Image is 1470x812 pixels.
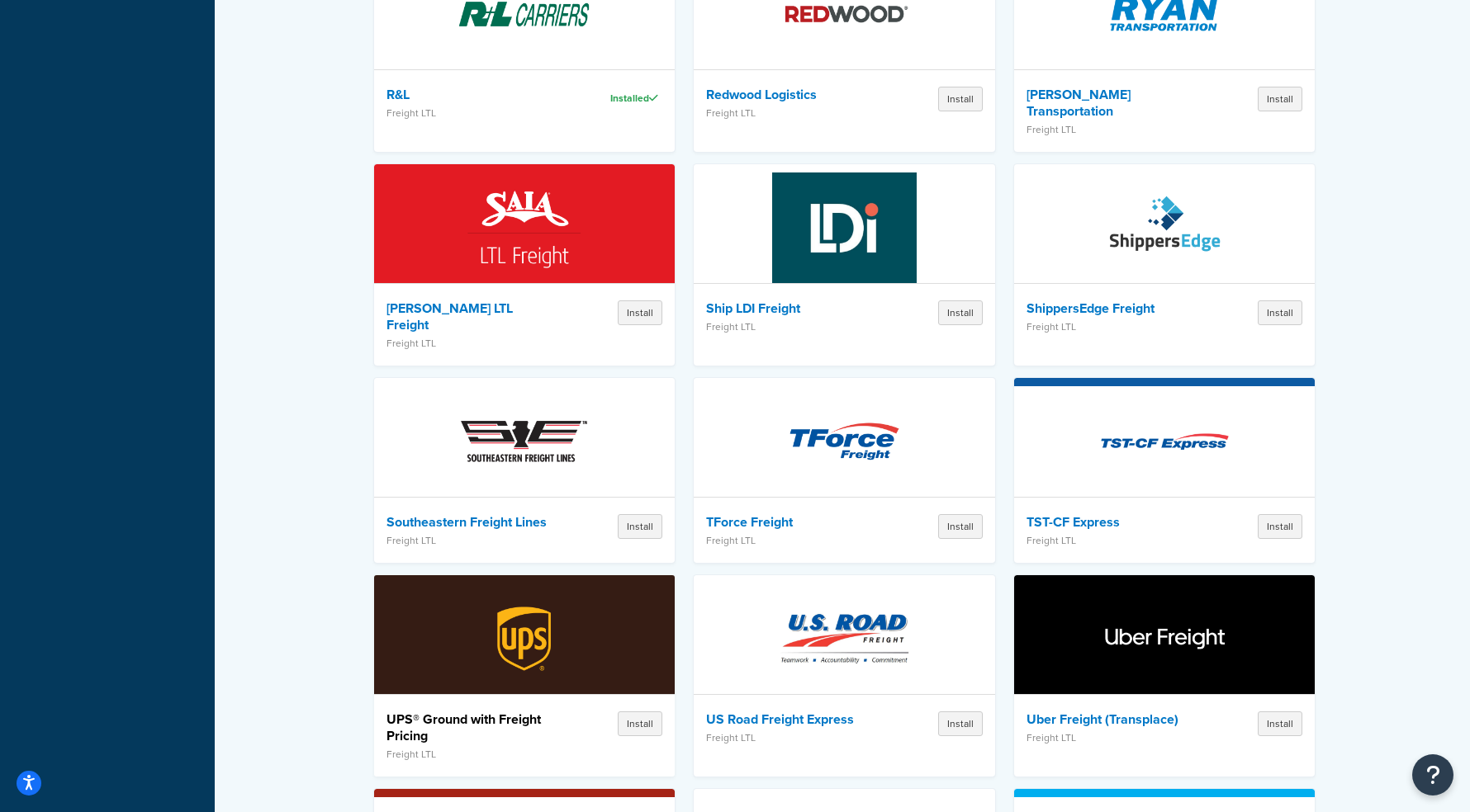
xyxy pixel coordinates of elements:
[386,711,557,744] h4: UPS® Ground with Freight Pricing
[386,107,557,119] p: Freight LTL
[1027,514,1197,531] h4: TST-CF Express
[386,748,557,760] p: Freight LTL
[1027,732,1197,744] p: Freight LTL
[1014,575,1316,777] a: Uber Freight (Transplace)Uber Freight (Transplace)Freight LTLInstall
[386,300,557,333] h4: [PERSON_NAME] LTL Freight
[938,711,983,736] button: Install
[1014,378,1316,563] a: TST-CF ExpressTST-CF ExpressFreight LTLInstall
[706,321,877,333] p: Freight LTL
[1258,514,1302,539] button: Install
[1093,170,1237,286] img: ShippersEdge Freight
[1027,124,1197,135] p: Freight LTL
[706,732,877,744] p: Freight LTL
[1093,581,1237,696] img: Uber Freight (Transplace)
[618,514,662,539] button: Install
[706,107,877,119] p: Freight LTL
[374,378,676,563] a: Southeastern Freight LinesSoutheastern Freight LinesFreight LTLInstall
[1027,321,1197,333] p: Freight LTL
[452,170,596,286] img: SAIA LTL Freight
[1014,164,1316,366] a: ShippersEdge FreightShippersEdge FreightFreight LTLInstall
[452,581,596,696] img: UPS® Ground with Freight Pricing
[772,581,917,696] img: US Road Freight Express
[706,711,877,728] h4: US Road Freight Express
[772,384,917,499] img: TForce Freight
[706,300,877,317] h4: Ship LDI Freight
[1258,711,1302,736] button: Install
[1027,300,1197,317] h4: ShippersEdge Freight
[386,338,557,349] p: Freight LTL
[938,87,983,111] button: Install
[452,384,596,499] img: Southeastern Freight Lines
[694,378,995,563] a: TForce FreightTForce FreightFreight LTLInstall
[694,575,995,777] a: US Road Freight ExpressUS Road Freight ExpressFreight LTLInstall
[706,87,877,103] h4: Redwood Logistics
[1412,754,1453,795] button: Open Resource Center
[1258,87,1302,111] button: Install
[938,300,983,325] button: Install
[706,514,877,531] h4: TForce Freight
[938,514,983,539] button: Install
[374,575,676,777] a: UPS® Ground with Freight PricingUPS® Ground with Freight PricingFreight LTLInstall
[1093,384,1237,499] img: TST-CF Express
[618,300,662,325] button: Install
[569,87,662,110] div: Installed
[386,87,557,103] h4: R&L
[374,164,676,366] a: SAIA LTL Freight[PERSON_NAME] LTL FreightFreight LTLInstall
[386,514,557,531] h4: Southeastern Freight Lines
[694,164,995,366] a: Ship LDI FreightShip LDI FreightFreight LTLInstall
[1027,711,1197,728] h4: Uber Freight (Transplace)
[1027,87,1197,120] h4: [PERSON_NAME] Transportation
[706,535,877,546] p: Freight LTL
[386,535,557,546] p: Freight LTL
[1027,535,1197,546] p: Freight LTL
[1258,300,1302,325] button: Install
[618,711,662,736] button: Install
[772,170,917,286] img: Ship LDI Freight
